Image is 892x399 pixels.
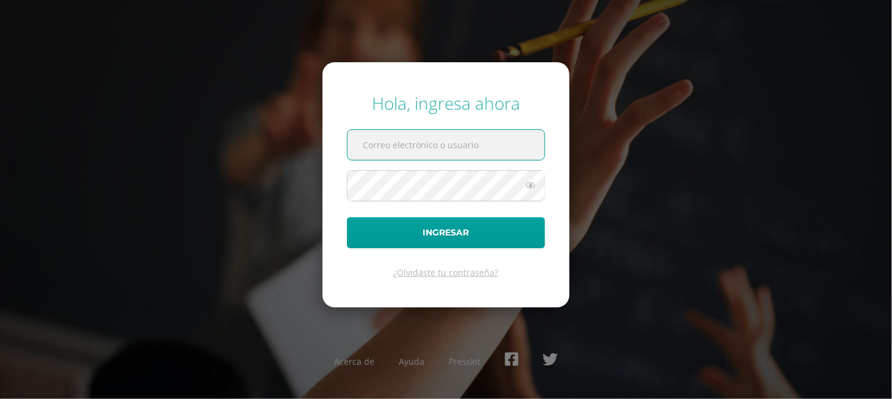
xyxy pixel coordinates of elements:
[334,356,374,367] a: Acerca de
[347,92,545,115] div: Hola, ingresa ahora
[449,356,480,367] a: Presskit
[347,217,545,248] button: Ingresar
[399,356,424,367] a: Ayuda
[394,267,499,278] a: ¿Olvidaste tu contraseña?
[348,130,544,160] input: Correo electrónico o usuario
